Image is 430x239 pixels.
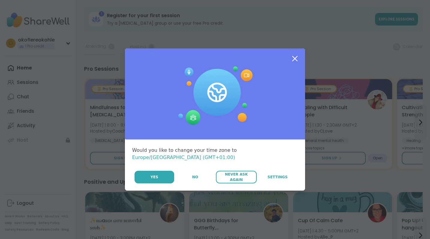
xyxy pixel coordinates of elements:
button: Yes [135,171,174,183]
span: No [192,174,198,180]
div: Would you like to change your time zone to [132,147,298,161]
span: Settings [268,174,288,180]
img: Session Experience [177,66,253,125]
span: Yes [150,174,158,180]
span: Never Ask Again [219,172,253,182]
span: Europe/[GEOGRAPHIC_DATA] (GMT+01:00) [132,155,235,160]
button: No [175,171,215,183]
button: Never Ask Again [216,171,256,183]
a: Settings [257,171,298,183]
